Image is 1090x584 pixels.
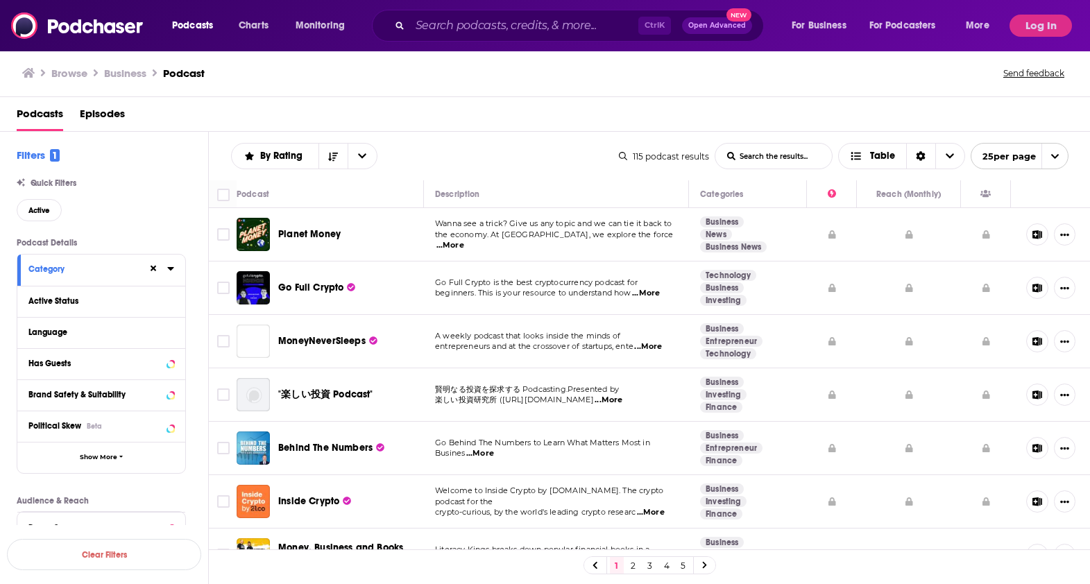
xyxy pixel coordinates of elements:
[28,323,174,341] button: Language
[217,495,230,508] span: Toggle select row
[700,241,767,252] a: Business News
[237,538,270,572] img: Money, Business and Books with tha homies
[435,218,672,228] span: Wanna see a trick? Give us any topic and we can tie it back to
[1054,223,1075,246] button: Show More Button
[700,282,744,293] a: Business
[28,296,165,306] div: Active Status
[28,207,50,214] span: Active
[28,354,174,372] button: Has Guests
[435,448,465,458] span: Busines
[278,388,373,402] a: "楽しい投資 Podcast"
[700,270,756,281] a: Technology
[435,230,673,239] span: the economy. At [GEOGRAPHIC_DATA], we explore the force
[435,544,649,554] span: Literacy Kings breaks down popular financial books in a
[956,15,1007,37] button: open menu
[318,144,348,169] button: Sort Direction
[1010,15,1072,37] button: Log In
[435,395,594,404] span: 楽しい投資研究所 ([URL][DOMAIN_NAME]
[17,442,185,473] button: Show More
[28,417,174,434] button: Political SkewBeta
[436,240,464,251] span: ...More
[1054,437,1075,459] button: Show More Button
[1054,384,1075,406] button: Show More Button
[237,378,270,411] a: "楽しい投資 Podcast"
[50,149,60,162] span: 1
[278,227,341,241] a: Planet Money
[239,16,269,35] span: Charts
[700,336,763,347] a: Entrepreneur
[1054,330,1075,352] button: Show More Button
[278,495,339,507] span: Inside Crypto
[217,282,230,294] span: Toggle select row
[700,216,744,227] a: Business
[610,557,624,574] a: 1
[28,359,162,368] div: Has Guests
[627,557,640,574] a: 2
[971,143,1068,169] button: open menu
[980,186,991,203] div: Has Guests
[237,325,270,358] a: MoneyNeverSleeps
[643,557,657,574] a: 3
[410,15,638,37] input: Search podcasts, credits, & more...
[28,390,162,400] div: Brand Safety & Suitability
[278,281,355,295] a: Go Full Crypto
[700,186,743,203] div: Categories
[51,67,87,80] a: Browse
[385,10,777,42] div: Search podcasts, credits, & more...
[700,295,747,306] a: Investing
[278,442,373,454] span: Behind The Numbers
[17,148,60,162] h2: Filters
[278,334,377,348] a: MoneyNeverSleeps
[87,422,102,431] div: Beta
[435,186,479,203] div: Description
[237,485,270,518] img: Inside Crypto
[237,271,270,304] img: Go Full Crypto
[237,431,270,465] img: Behind The Numbers
[1054,277,1075,299] button: Show More Button
[700,496,747,507] a: Investing
[676,557,690,574] a: 5
[700,377,744,388] a: Business
[466,448,494,459] span: ...More
[217,549,230,561] span: Toggle select row
[296,16,345,35] span: Monitoring
[435,288,631,298] span: beginners. This is your resource to understand how
[278,495,351,508] a: Inside Crypto
[660,557,674,574] a: 4
[278,542,403,567] span: Money, Business and Books with tha homies
[17,103,63,131] a: Podcasts
[782,15,864,37] button: open menu
[632,288,660,299] span: ...More
[792,16,846,35] span: For Business
[217,388,230,401] span: Toggle select row
[17,199,62,221] button: Active
[11,12,144,39] img: Podchaser - Follow, Share and Rate Podcasts
[700,389,747,400] a: Investing
[104,67,146,80] h1: Business
[31,178,76,188] span: Quick Filters
[80,454,117,461] span: Show More
[838,143,965,169] button: Choose View
[28,327,165,337] div: Language
[17,496,186,506] p: Audience & Reach
[7,539,201,570] button: Clear Filters
[217,442,230,454] span: Toggle select row
[435,341,633,351] span: entrepreneurs and at the crossover of startups, ente
[971,146,1036,167] span: 25 per page
[28,260,148,277] button: Category
[688,22,746,29] span: Open Advanced
[80,103,125,131] span: Episodes
[28,386,174,403] button: Brand Safety & Suitability
[435,331,620,341] span: A weekly podcast that looks inside the minds of
[700,443,763,454] a: Entrepreneur
[28,523,162,533] div: Power Score™
[278,282,343,293] span: Go Full Crypto
[348,144,377,169] button: open menu
[999,67,1068,80] button: Send feedback
[28,292,174,309] button: Active Status
[172,16,213,35] span: Podcasts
